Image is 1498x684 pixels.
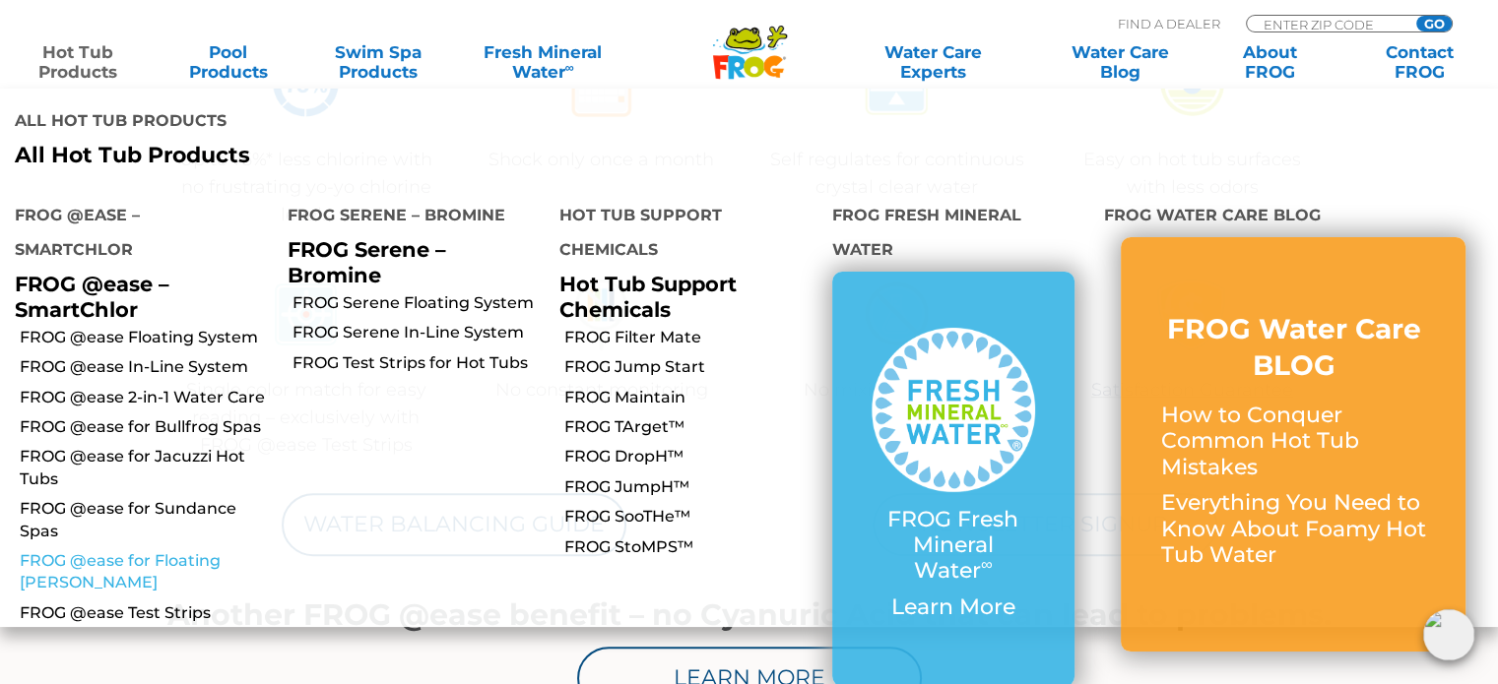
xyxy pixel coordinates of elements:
[1262,16,1395,32] input: Zip Code Form
[564,356,817,378] a: FROG Jump Start
[470,42,616,82] a: Fresh MineralWater∞
[20,356,273,378] a: FROG @ease In-Line System
[1062,42,1178,82] a: Water CareBlog
[872,594,1036,620] p: Learn More
[564,387,817,408] a: FROG Maintain
[559,198,803,272] h4: Hot Tub Support Chemicals
[20,327,273,348] a: FROG @ease Floating System
[872,507,1036,585] p: FROG Fresh Mineral Water
[20,602,273,624] a: FROG @ease Test Strips
[293,322,546,343] a: FROG Serene In-Line System
[1211,42,1328,82] a: AboutFROG
[564,536,817,558] a: FROG StoMPS™
[293,292,546,314] a: FROG Serene Floating System
[564,506,817,528] a: FROG SooTHe™
[15,103,734,143] h4: All Hot Tub Products
[320,42,436,82] a: Swim SpaProducts
[1160,311,1426,578] a: FROG Water Care BLOG How to Conquer Common Hot Tub Mistakes Everything You Need to Know About Foa...
[832,198,1075,272] h4: FROG Fresh Mineral Water
[564,446,817,467] a: FROG DropH™
[1104,198,1483,237] h4: FROG Water Care Blog
[20,387,273,408] a: FROG @ease 2-in-1 Water Care
[293,352,546,374] a: FROG Test Strips for Hot Tubs
[564,327,817,348] a: FROG Filter Mate
[15,143,734,168] a: All Hot Tub Products
[288,198,531,237] h4: FROG Serene – Bromine
[564,416,817,438] a: FROG TArget™
[169,42,286,82] a: PoolProducts
[564,476,817,498] a: FROG JumpH™
[20,446,273,490] a: FROG @ease for Jacuzzi Hot Tubs
[981,554,993,574] sup: ∞
[1118,15,1220,32] p: Find A Dealer
[20,498,273,542] a: FROG @ease for Sundance Spas
[159,598,1340,632] h1: Another FROG @ease benefit – no Cyanuric Acid that can lead to problems.
[20,550,273,594] a: FROG @ease for Floating [PERSON_NAME]
[1160,311,1426,383] h3: FROG Water Care BLOG
[15,198,258,272] h4: FROG @ease – SmartChlor
[1160,403,1426,480] p: How to Conquer Common Hot Tub Mistakes
[1160,490,1426,568] p: Everything You Need to Know About Foamy Hot Tub Water
[20,42,136,82] a: Hot TubProducts
[559,272,737,321] a: Hot Tub Support Chemicals
[288,237,531,286] p: FROG Serene – Bromine
[1416,16,1452,31] input: GO
[20,416,273,438] a: FROG @ease for Bullfrog Spas
[838,42,1028,82] a: Water CareExperts
[1362,42,1478,82] a: ContactFROG
[15,272,258,321] p: FROG @ease – SmartChlor
[1423,609,1474,660] img: openIcon
[564,60,573,75] sup: ∞
[872,328,1036,630] a: FROG Fresh Mineral Water∞ Learn More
